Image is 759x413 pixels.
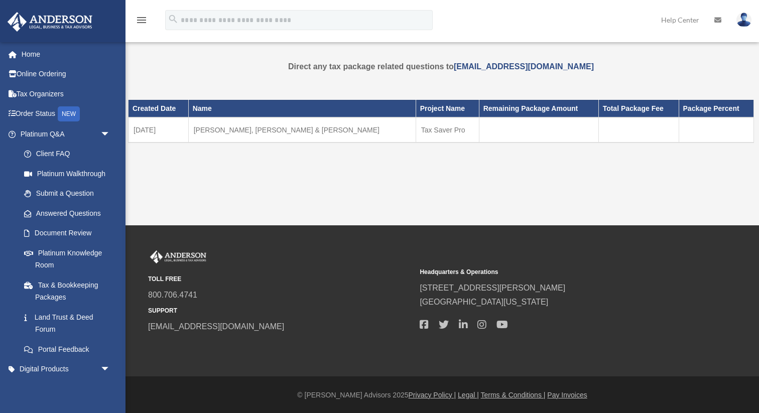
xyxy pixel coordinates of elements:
[416,100,479,117] th: Project Name
[479,100,598,117] th: Remaining Package Amount
[7,379,125,399] a: My Entitiesarrow_drop_down
[129,117,189,143] td: [DATE]
[100,359,120,380] span: arrow_drop_down
[7,64,125,84] a: Online Ordering
[547,391,587,399] a: Pay Invoices
[7,359,125,379] a: Digital Productsarrow_drop_down
[736,13,751,27] img: User Pic
[129,100,189,117] th: Created Date
[58,106,80,121] div: NEW
[148,250,208,263] img: Anderson Advisors Platinum Portal
[420,298,548,306] a: [GEOGRAPHIC_DATA][US_STATE]
[14,275,120,307] a: Tax & Bookkeeping Packages
[14,203,125,223] a: Answered Questions
[288,62,594,71] strong: Direct any tax package related questions to
[458,391,479,399] a: Legal |
[136,18,148,26] a: menu
[679,100,753,117] th: Package Percent
[598,100,679,117] th: Total Package Fee
[148,306,413,316] small: SUPPORT
[420,284,565,292] a: [STREET_ADDRESS][PERSON_NAME]
[7,84,125,104] a: Tax Organizers
[420,267,684,278] small: Headquarters & Operations
[454,62,594,71] a: [EMAIL_ADDRESS][DOMAIN_NAME]
[5,12,95,32] img: Anderson Advisors Platinum Portal
[14,184,125,204] a: Submit a Question
[7,124,125,144] a: Platinum Q&Aarrow_drop_down
[100,124,120,145] span: arrow_drop_down
[14,223,125,243] a: Document Review
[14,144,125,164] a: Client FAQ
[14,307,125,339] a: Land Trust & Deed Forum
[14,164,125,184] a: Platinum Walkthrough
[100,379,120,399] span: arrow_drop_down
[14,243,125,275] a: Platinum Knowledge Room
[188,117,416,143] td: [PERSON_NAME], [PERSON_NAME] & [PERSON_NAME]
[148,274,413,285] small: TOLL FREE
[481,391,546,399] a: Terms & Conditions |
[168,14,179,25] i: search
[148,291,197,299] a: 800.706.4741
[7,104,125,124] a: Order StatusNEW
[188,100,416,117] th: Name
[125,389,759,401] div: © [PERSON_NAME] Advisors 2025
[416,117,479,143] td: Tax Saver Pro
[409,391,456,399] a: Privacy Policy |
[7,44,125,64] a: Home
[148,322,284,331] a: [EMAIL_ADDRESS][DOMAIN_NAME]
[14,339,125,359] a: Portal Feedback
[136,14,148,26] i: menu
